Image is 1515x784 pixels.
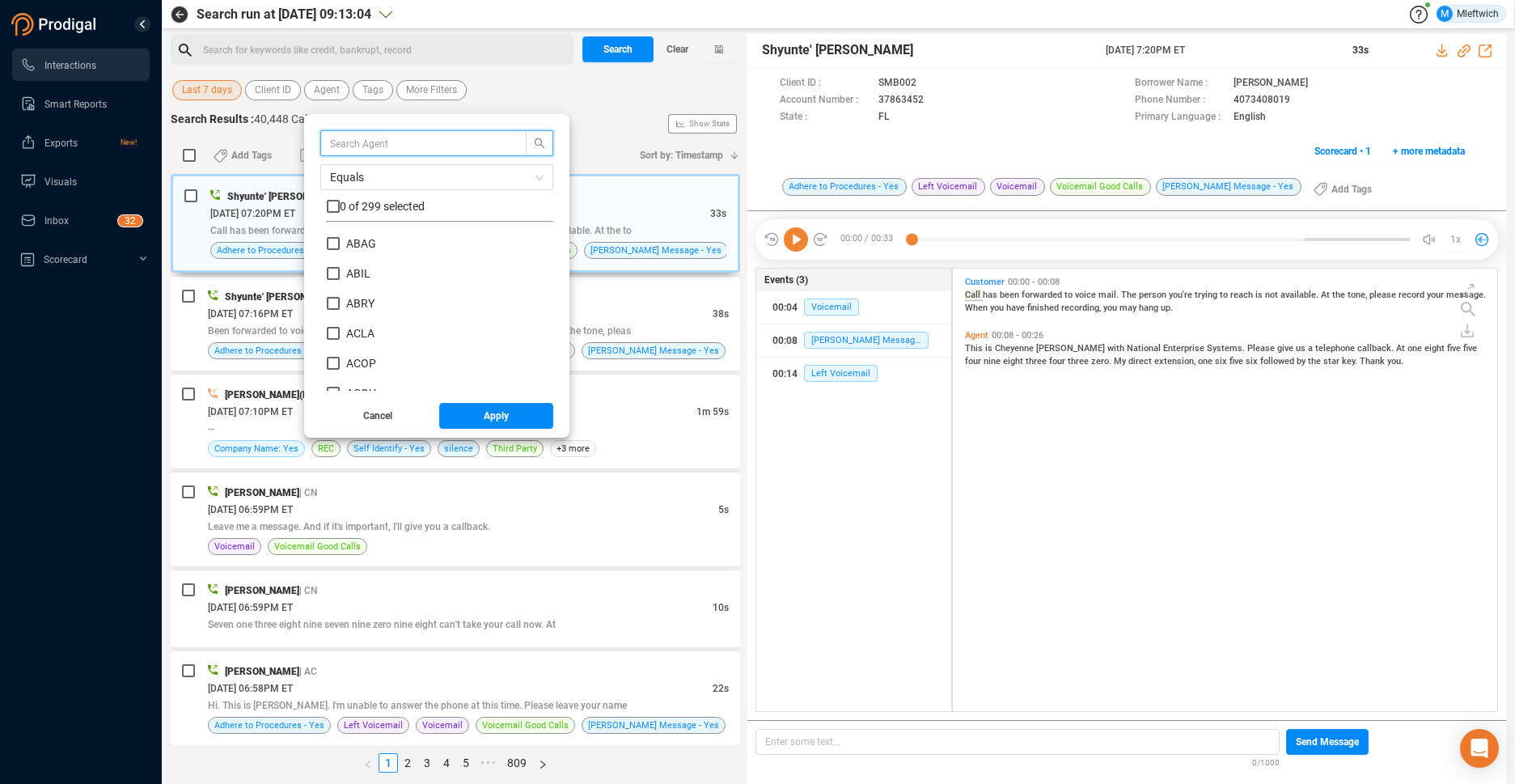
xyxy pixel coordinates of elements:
[255,80,291,100] span: Client ID
[1106,43,1333,57] span: [DATE] 7:20PM ET
[828,227,912,252] span: 00:00 / 00:33
[476,753,501,773] span: •••
[1246,356,1260,367] span: six
[125,215,130,231] p: 3
[227,191,343,202] span: Shyunte' [PERSON_NAME]
[1399,290,1427,300] span: record
[1075,290,1098,300] span: voice
[1005,277,1063,287] span: 00:00 - 00:08
[44,176,77,188] span: Visuals
[225,389,404,400] span: [PERSON_NAME](MGR) [PERSON_NAME]
[399,754,417,772] a: 2
[1154,356,1198,367] span: extension,
[1260,356,1297,367] span: followed
[1098,290,1121,300] span: mail.
[1321,290,1332,300] span: At
[1229,356,1246,367] span: five
[363,403,392,429] span: Cancel
[878,92,924,109] span: 37863452
[12,165,150,197] li: Visuals
[1277,343,1296,354] span: give
[990,178,1045,196] span: Voicemail
[318,441,334,456] span: REC
[1215,356,1229,367] span: six
[362,80,383,100] span: Tags
[984,356,1003,367] span: nine
[1306,138,1380,164] button: Scorecard • 1
[171,570,740,647] div: [PERSON_NAME]| CN[DATE] 06:59PM ET10sSeven one three eight nine seven nine zero nine eight can't ...
[210,208,295,219] span: [DATE] 07:20PM ET
[1446,290,1486,300] span: message.
[1036,343,1107,354] span: [PERSON_NAME]
[1357,343,1396,354] span: callback.
[12,126,150,159] li: Exports
[208,619,556,630] span: Seven one three eight nine seven nine zero nine eight can't take your call now. At
[44,138,78,149] span: Exports
[330,134,501,152] input: Search Agent
[1332,290,1348,300] span: the
[961,273,1497,710] div: grid
[804,365,878,382] span: Left Voicemail
[171,375,740,468] div: [PERSON_NAME](MGR) [PERSON_NAME]| CN[DATE] 07:10PM ET1m 59s--Company Name: YesRECSelf Identify - ...
[1135,92,1225,109] span: Phone Number :
[398,753,417,773] li: 2
[231,142,272,168] span: Add Tags
[438,754,455,772] a: 4
[1296,729,1359,755] span: Send Message
[346,237,376,250] span: ABAG
[772,295,798,320] div: 00:04
[346,297,375,310] span: ABRY
[582,36,654,62] button: Search
[171,277,740,371] div: Shyunte' [PERSON_NAME]| AC[DATE] 07:16PM ET38sBeen forwarded to voice mail. The person you're try...
[1000,290,1022,300] span: been
[344,718,403,733] span: Left Voicemail
[439,403,554,429] button: Apply
[208,325,631,337] span: Been forwarded to voice mail. The person you're trying to reach is not available. At the tone, pleas
[20,49,137,81] a: Interactions
[965,343,985,354] span: This
[590,243,722,258] span: [PERSON_NAME] Message - Yes
[756,324,951,357] button: 00:08[PERSON_NAME] Message - Yes
[1342,356,1360,367] span: key.
[12,204,150,236] li: Inbox
[1247,343,1277,354] span: Please
[654,36,702,62] button: Clear
[780,109,870,126] span: State :
[44,254,87,265] span: Scorecard
[217,243,327,258] span: Adhere to Procedures - Yes
[1163,343,1207,354] span: Enterprise
[457,754,475,772] a: 5
[299,666,317,677] span: | AC
[1128,356,1154,367] span: direct
[1304,176,1382,202] button: Add Tags
[1308,343,1315,354] span: a
[588,343,719,358] span: [PERSON_NAME] Message - Yes
[965,356,984,367] span: four
[1003,356,1026,367] span: eight
[493,441,537,456] span: Third Party
[204,142,281,168] button: Add Tags
[1139,303,1161,313] span: hang
[12,87,150,120] li: Smart Reports
[1393,138,1465,164] span: + more metadata
[274,539,361,554] span: Voicemail Good Calls
[171,112,254,125] span: Search Results :
[482,718,569,733] span: Voicemail Good Calls
[1049,356,1068,367] span: four
[1169,290,1195,300] span: you're
[1315,343,1357,354] span: telephone
[713,308,729,320] span: 38s
[44,215,69,227] span: Inbox
[1387,356,1403,367] span: you.
[756,358,951,390] button: 00:14Left Voicemail
[782,178,907,196] span: Adhere to Procedures - Yes
[1424,343,1447,354] span: eight
[1441,6,1449,22] span: M
[208,521,490,532] span: Leave me a message. And if it's important, I'll give you a callback.
[214,343,324,358] span: Adhere to Procedures - Yes
[417,753,437,773] li: 3
[484,403,509,429] span: Apply
[121,126,137,159] span: New!
[208,406,293,417] span: [DATE] 07:10PM ET
[668,114,737,133] button: Show Stats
